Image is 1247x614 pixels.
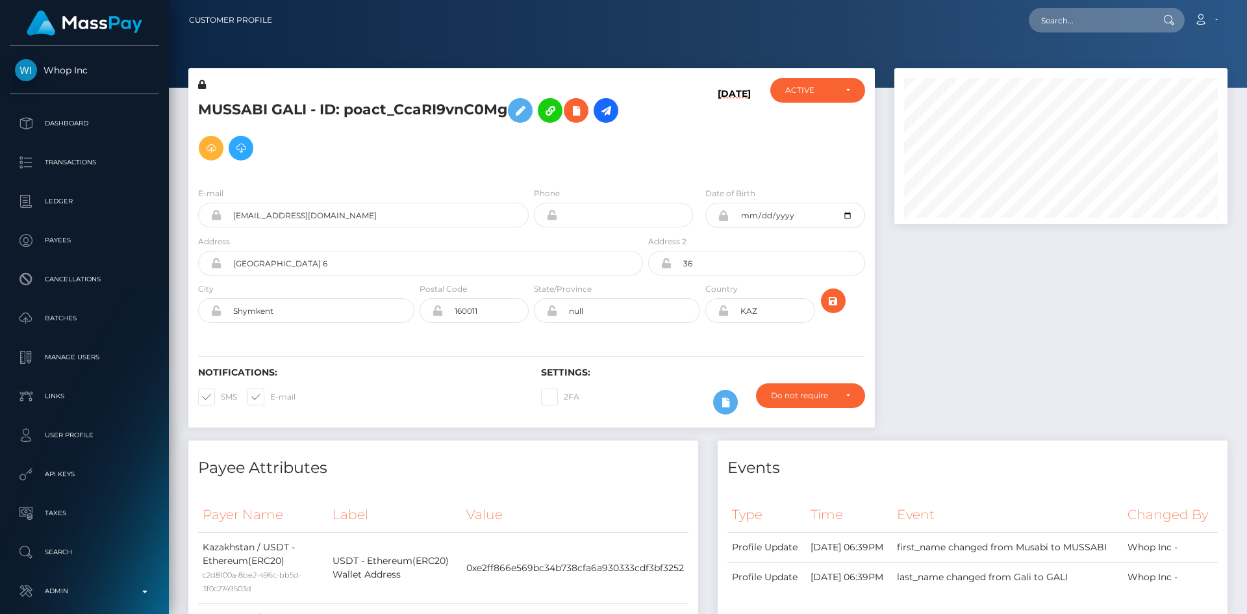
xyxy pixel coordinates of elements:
p: Links [15,387,154,406]
td: Profile Update [727,563,806,593]
h6: [DATE] [718,88,751,172]
td: Whop Inc - [1123,563,1218,593]
img: MassPay Logo [27,10,142,36]
a: Ledger [10,185,159,218]
td: Whop Inc - [1123,533,1218,563]
a: Payees [10,224,159,257]
td: [DATE] 06:39PM [806,563,892,593]
label: E-mail [247,389,296,405]
label: State/Province [534,283,592,295]
h6: Settings: [541,367,864,378]
p: Batches [15,309,154,328]
a: Search [10,536,159,569]
th: Changed By [1123,497,1218,533]
label: Phone [534,188,560,199]
small: c2d8100a-8be2-496c-bb5d-3f0c2749503d [203,570,301,593]
th: Type [727,497,806,533]
label: City [198,283,214,295]
a: Customer Profile [189,6,272,34]
input: Search... [1029,8,1151,32]
h6: Notifications: [198,367,522,378]
h5: MUSSABI GALI - ID: poact_CcaRI9vnC0Mg [198,92,636,167]
label: Country [705,283,738,295]
th: Label [328,497,462,533]
td: USDT - Ethereum(ERC20) Wallet Address [328,533,462,604]
td: 0xe2ff866e569bc34b738cfa6a930333cdf3bf3252 [462,533,688,604]
a: User Profile [10,419,159,452]
div: Do not require [771,390,835,401]
label: Postal Code [420,283,467,295]
th: Payer Name [198,497,328,533]
p: User Profile [15,426,154,445]
a: Initiate Payout [594,98,618,123]
a: API Keys [10,458,159,491]
td: [DATE] 06:39PM [806,533,892,563]
a: Manage Users [10,341,159,374]
td: last_name changed from Gali to GALI [892,563,1123,593]
th: Time [806,497,892,533]
td: first_name changed from Musabi to MUSSABI [892,533,1123,563]
p: Dashboard [15,114,154,133]
button: Do not require [756,383,865,408]
label: Address 2 [648,236,686,248]
img: Whop Inc [15,59,37,81]
span: Whop Inc [10,64,159,76]
h4: Payee Attributes [198,457,688,480]
div: ACTIVE [785,85,835,96]
p: API Keys [15,465,154,484]
a: Links [10,380,159,413]
label: Date of Birth [705,188,755,199]
h4: Events [727,457,1218,480]
p: Search [15,543,154,562]
th: Event [892,497,1123,533]
a: Dashboard [10,107,159,140]
label: Address [198,236,230,248]
button: ACTIVE [770,78,865,103]
label: 2FA [541,389,579,405]
p: Payees [15,231,154,250]
p: Ledger [15,192,154,211]
td: Kazakhstan / USDT - Ethereum(ERC20) [198,533,328,604]
label: E-mail [198,188,223,199]
p: Cancellations [15,270,154,289]
p: Taxes [15,504,154,523]
th: Value [462,497,688,533]
a: Transactions [10,146,159,179]
a: Admin [10,575,159,608]
p: Admin [15,582,154,601]
p: Transactions [15,153,154,172]
label: SMS [198,389,237,405]
a: Batches [10,302,159,335]
td: Profile Update [727,533,806,563]
a: Taxes [10,497,159,530]
a: Cancellations [10,263,159,296]
p: Manage Users [15,348,154,367]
